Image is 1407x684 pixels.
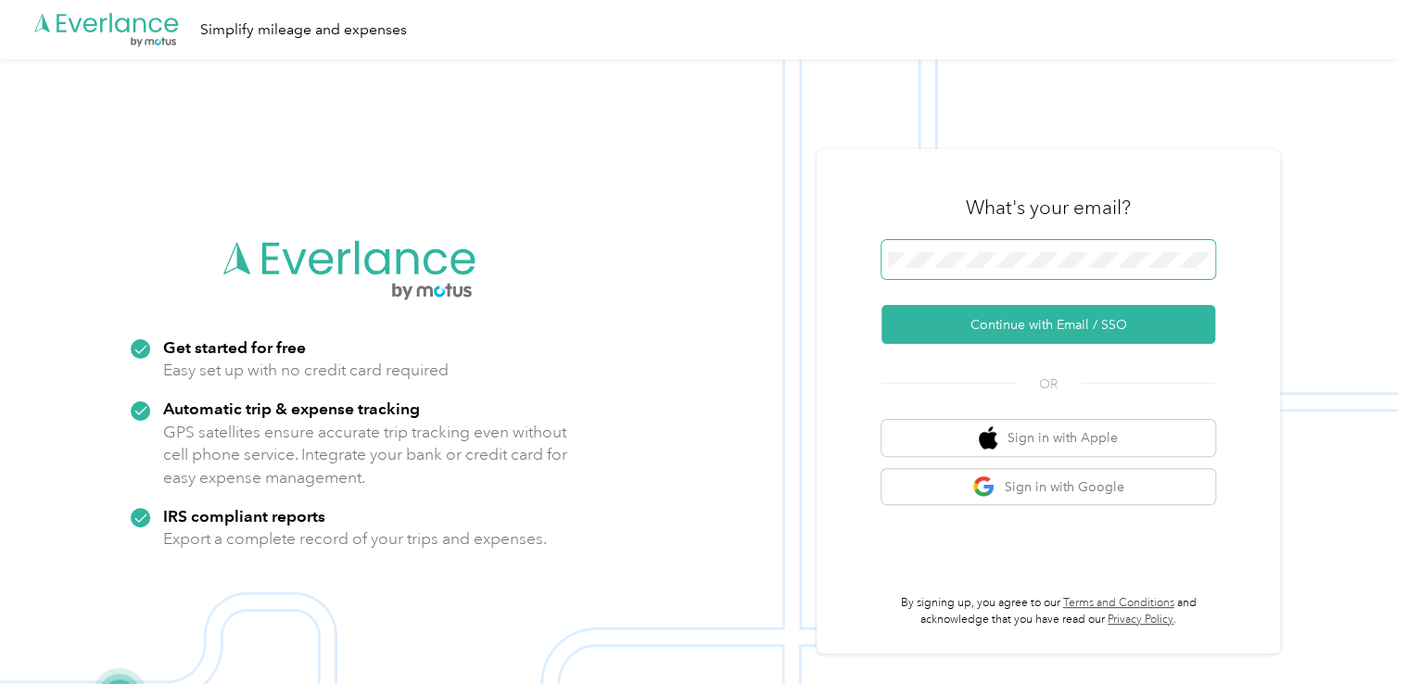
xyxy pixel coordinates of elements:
img: google logo [972,475,995,499]
p: GPS satellites ensure accurate trip tracking even without cell phone service. Integrate your bank... [163,421,568,489]
span: OR [1016,374,1081,394]
button: Continue with Email / SSO [881,305,1215,344]
button: apple logoSign in with Apple [881,420,1215,456]
button: google logoSign in with Google [881,469,1215,505]
p: By signing up, you agree to our and acknowledge that you have read our . [881,595,1215,627]
a: Terms and Conditions [1063,596,1174,610]
img: apple logo [979,426,997,450]
div: Simplify mileage and expenses [200,19,407,42]
p: Easy set up with no credit card required [163,359,449,382]
strong: Automatic trip & expense tracking [163,399,420,418]
p: Export a complete record of your trips and expenses. [163,527,547,551]
a: Privacy Policy [1108,613,1173,627]
strong: Get started for free [163,337,306,357]
strong: IRS compliant reports [163,506,325,526]
h3: What's your email? [966,195,1131,221]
